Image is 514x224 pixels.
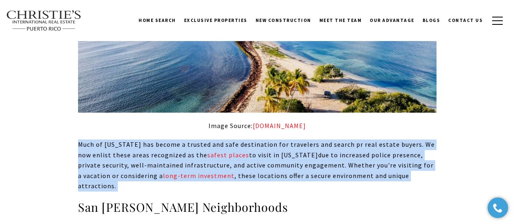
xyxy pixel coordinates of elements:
[6,10,82,31] img: Christie's International Real Estate text transparent background
[253,122,306,130] a: discoverymap.com - open in a new tab
[180,10,252,30] a: Exclusive Properties
[444,10,487,30] a: Contact Us
[78,200,436,215] h3: San [PERSON_NAME] Neighborhoods
[448,17,483,23] span: Contact Us
[78,140,435,159] span: Much of [US_STATE] has become a trusted and safe destination for travelers and search pr real est...
[419,10,445,30] a: Blogs
[366,10,419,30] a: Our Advantage
[487,9,508,33] button: button
[78,121,436,131] p: Image Source:
[256,17,311,23] span: New Construction
[163,172,234,180] a: long-term investment - open in a new tab
[370,17,414,23] span: Our Advantage
[207,151,249,159] a: safest places - open in a new tab
[184,17,247,23] span: Exclusive Properties
[315,10,366,30] a: Meet the Team
[252,10,315,30] a: New Construction
[134,10,180,30] a: Home Search
[423,17,440,23] span: Blogs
